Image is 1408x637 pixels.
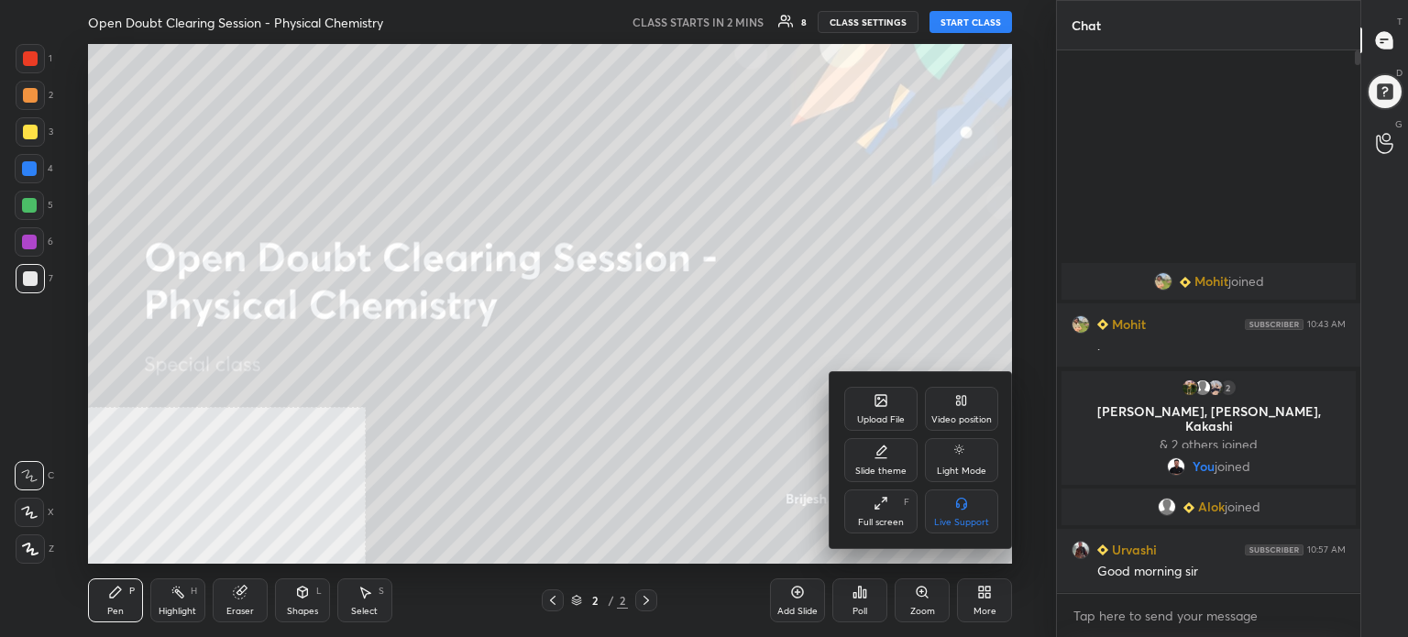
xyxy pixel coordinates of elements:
[931,415,992,424] div: Video position
[855,467,907,476] div: Slide theme
[857,415,905,424] div: Upload File
[937,467,986,476] div: Light Mode
[904,498,909,507] div: F
[858,518,904,527] div: Full screen
[934,518,989,527] div: Live Support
